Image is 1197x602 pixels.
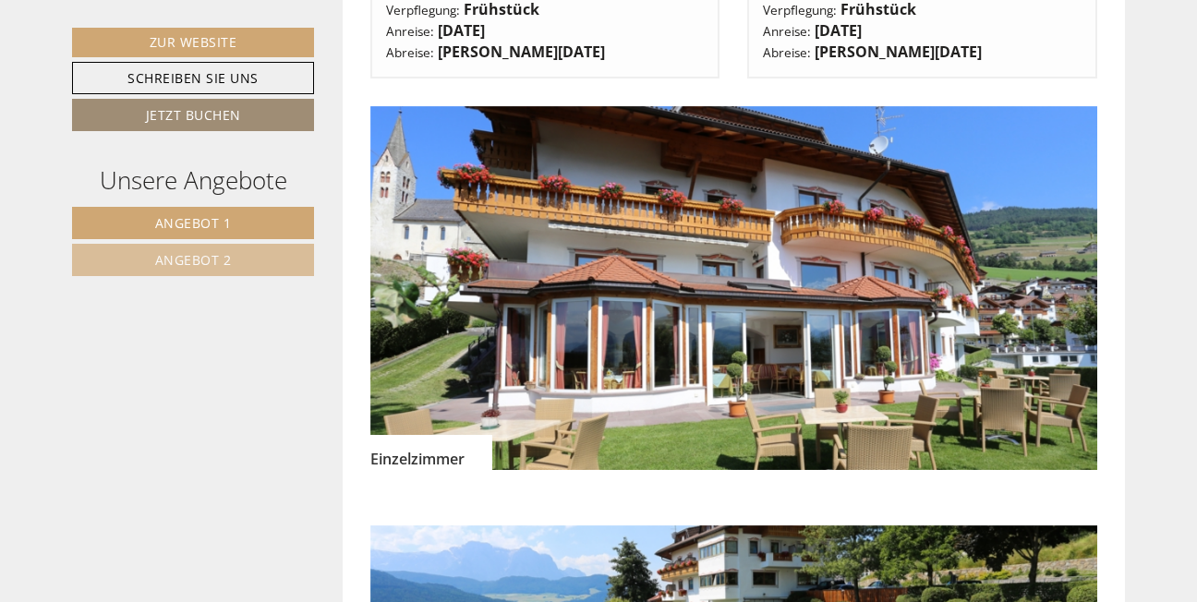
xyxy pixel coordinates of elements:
a: Jetzt buchen [72,99,314,131]
b: [PERSON_NAME][DATE] [438,42,605,62]
small: Verpflegung: [386,1,460,18]
img: image [370,106,1098,470]
small: Anreise: [763,22,811,40]
a: Schreiben Sie uns [72,62,314,94]
b: [DATE] [815,20,862,41]
b: [DATE] [438,20,485,41]
div: Einzelzimmer [370,435,492,470]
span: Angebot 1 [155,214,232,232]
small: Anreise: [386,22,434,40]
span: Angebot 2 [155,251,232,269]
small: Verpflegung: [763,1,837,18]
b: [PERSON_NAME][DATE] [815,42,982,62]
div: Unsere Angebote [72,163,314,198]
small: Abreise: [763,43,811,61]
small: Abreise: [386,43,434,61]
a: Zur Website [72,28,314,57]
